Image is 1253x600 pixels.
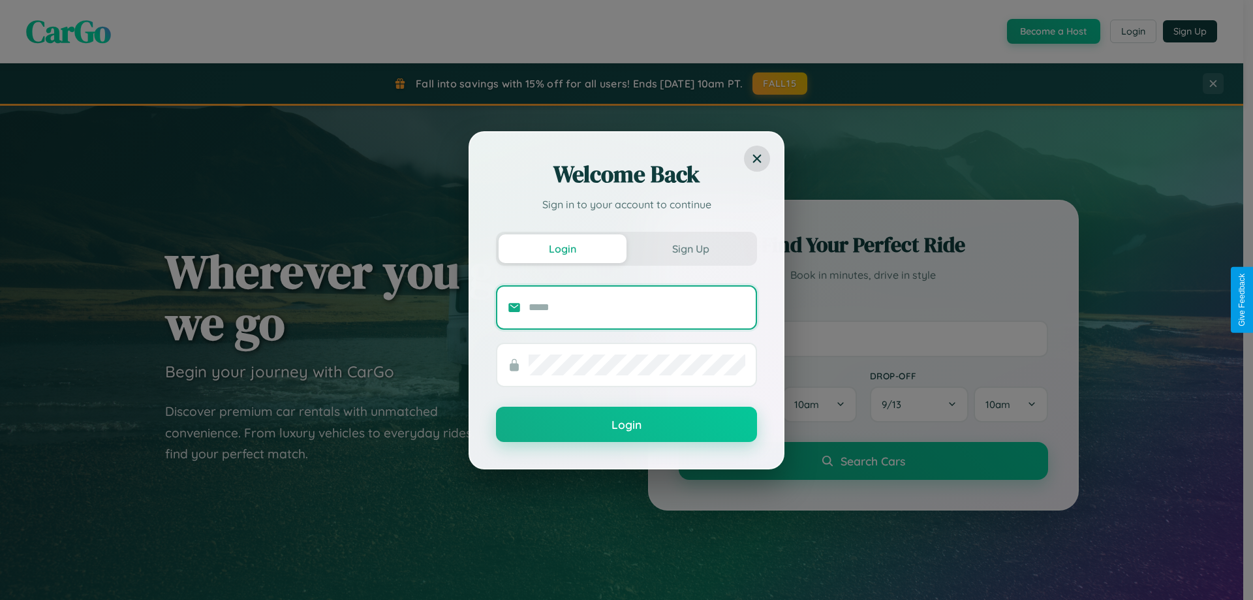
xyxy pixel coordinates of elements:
[496,159,757,190] h2: Welcome Back
[496,407,757,442] button: Login
[626,234,754,263] button: Sign Up
[496,197,757,212] p: Sign in to your account to continue
[499,234,626,263] button: Login
[1237,274,1246,326] div: Give Feedback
